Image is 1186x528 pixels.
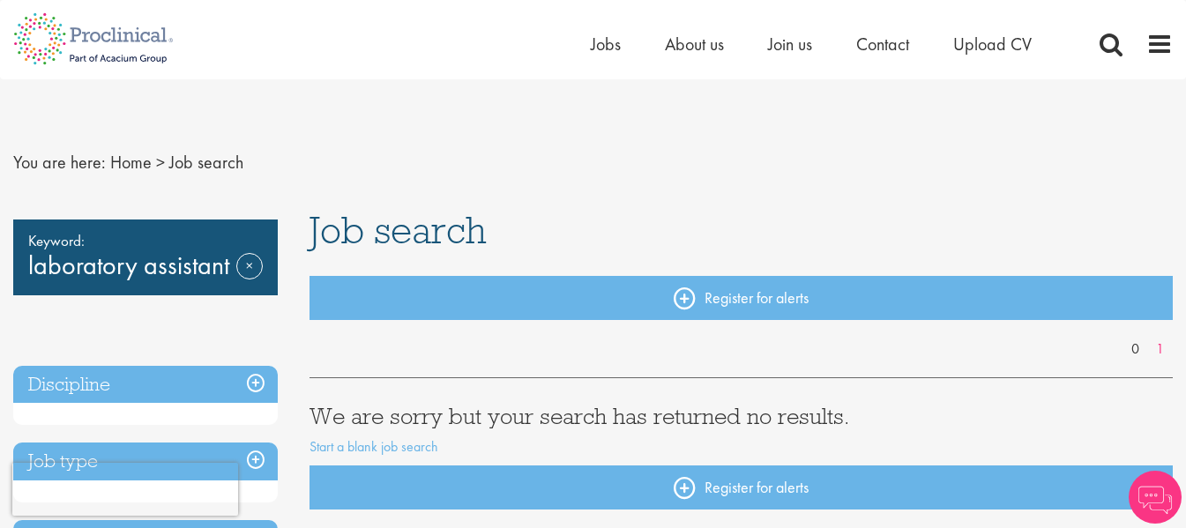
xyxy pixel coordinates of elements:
[310,276,1173,320] a: Register for alerts
[310,437,438,456] a: Start a blank job search
[591,33,621,56] a: Jobs
[310,465,1173,509] a: Register for alerts
[13,219,278,295] div: laboratory assistant
[12,463,238,516] iframe: reCAPTCHA
[1147,339,1173,360] a: 1
[28,228,263,253] span: Keyword:
[13,151,106,174] span: You are here:
[110,151,152,174] a: breadcrumb link
[1129,471,1182,524] img: Chatbot
[310,206,487,254] span: Job search
[856,33,909,56] a: Contact
[310,405,1173,428] h3: We are sorry but your search has returned no results.
[665,33,724,56] a: About us
[169,151,243,174] span: Job search
[1123,339,1148,360] a: 0
[953,33,1032,56] a: Upload CV
[768,33,812,56] a: Join us
[13,442,278,480] h3: Job type
[156,151,165,174] span: >
[236,253,263,304] a: Remove
[13,366,278,404] h3: Discipline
